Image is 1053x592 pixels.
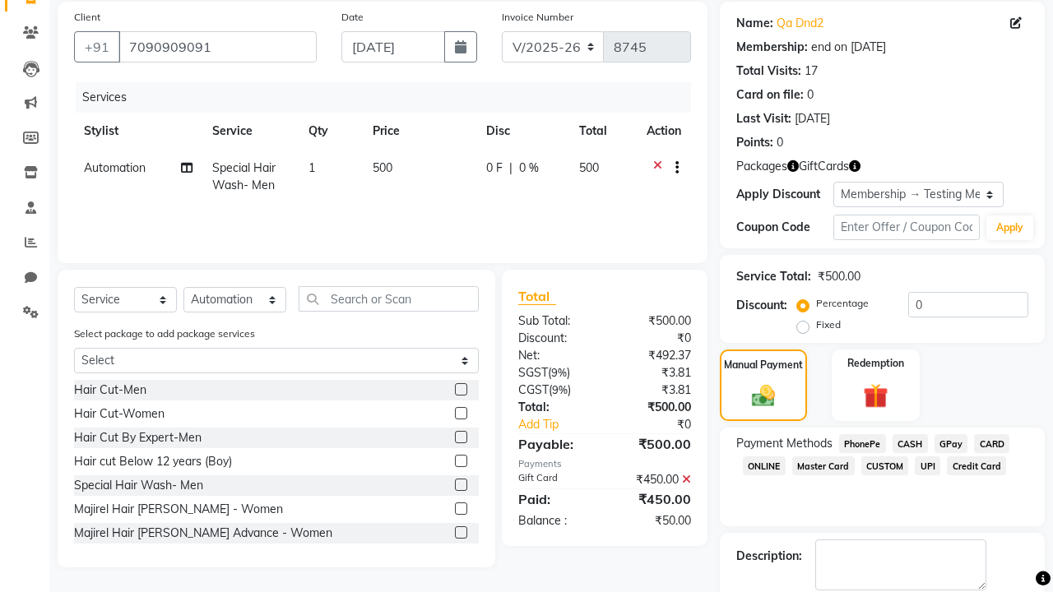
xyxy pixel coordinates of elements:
[506,399,605,416] div: Total:
[605,512,703,530] div: ₹50.00
[506,312,605,330] div: Sub Total:
[792,456,855,475] span: Master Card
[605,434,703,454] div: ₹500.00
[363,113,476,150] th: Price
[476,113,569,150] th: Disc
[833,215,980,240] input: Enter Offer / Coupon Code
[736,134,773,151] div: Points:
[745,382,783,409] img: _cash.svg
[506,434,605,454] div: Payable:
[518,457,691,471] div: Payments
[839,434,886,453] span: PhonePe
[74,326,255,341] label: Select package to add package services
[519,160,539,177] span: 0 %
[299,113,363,150] th: Qty
[861,456,909,475] span: CUSTOM
[605,399,703,416] div: ₹500.00
[847,356,904,371] label: Redemption
[518,365,548,380] span: SGST
[736,158,787,175] span: Packages
[299,286,479,312] input: Search or Scan
[74,477,203,494] div: Special Hair Wash- Men
[736,110,791,127] div: Last Visit:
[605,364,703,382] div: ₹3.81
[76,82,703,113] div: Services
[736,548,802,565] div: Description:
[202,113,299,150] th: Service
[569,113,637,150] th: Total
[736,297,787,314] div: Discount:
[777,15,823,32] a: Qa Dnd2
[506,347,605,364] div: Net:
[486,160,503,177] span: 0 F
[74,113,202,150] th: Stylist
[74,10,100,25] label: Client
[807,86,814,104] div: 0
[736,86,804,104] div: Card on file:
[724,358,803,372] label: Manual Payment
[518,382,549,397] span: CGST
[506,512,605,530] div: Balance :
[974,434,1009,453] span: CARD
[736,186,833,203] div: Apply Discount
[893,434,928,453] span: CASH
[118,31,317,62] input: Search by Name/Mobile/Email/Code
[506,382,605,399] div: ( )
[84,160,146,175] span: Automation
[605,312,703,330] div: ₹500.00
[605,382,703,399] div: ₹3.81
[506,416,621,433] a: Add Tip
[605,489,703,509] div: ₹450.00
[986,215,1033,240] button: Apply
[736,62,801,80] div: Total Visits:
[74,501,283,518] div: Majirel Hair [PERSON_NAME] - Women
[811,39,886,56] div: end on [DATE]
[552,383,568,396] span: 9%
[74,405,165,423] div: Hair Cut-Women
[373,160,392,175] span: 500
[777,134,783,151] div: 0
[212,160,276,192] span: Special Hair Wash- Men
[605,330,703,347] div: ₹0
[506,330,605,347] div: Discount:
[579,160,599,175] span: 500
[506,364,605,382] div: ( )
[818,268,860,285] div: ₹500.00
[605,471,703,488] div: ₹450.00
[915,456,940,475] span: UPI
[805,62,818,80] div: 17
[308,160,315,175] span: 1
[506,471,605,488] div: Gift Card
[551,366,567,379] span: 9%
[74,429,202,446] div: Hair Cut By Expert-Men
[856,381,897,412] img: _gift.svg
[509,160,513,177] span: |
[935,434,968,453] span: GPay
[506,489,605,509] div: Paid:
[637,113,691,150] th: Action
[74,453,232,470] div: Hair cut Below 12 years (Boy)
[736,15,773,32] div: Name:
[736,219,833,236] div: Coupon Code
[74,382,146,399] div: Hair Cut-Men
[341,10,364,25] label: Date
[605,347,703,364] div: ₹492.37
[947,456,1006,475] span: Credit Card
[518,288,556,305] span: Total
[816,296,869,311] label: Percentage
[736,268,811,285] div: Service Total:
[74,31,120,62] button: +91
[736,435,833,452] span: Payment Methods
[816,317,841,332] label: Fixed
[743,456,786,475] span: ONLINE
[795,110,830,127] div: [DATE]
[502,10,573,25] label: Invoice Number
[736,39,808,56] div: Membership:
[621,416,703,433] div: ₹0
[74,525,332,542] div: Majirel Hair [PERSON_NAME] Advance - Women
[799,158,849,175] span: GiftCards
